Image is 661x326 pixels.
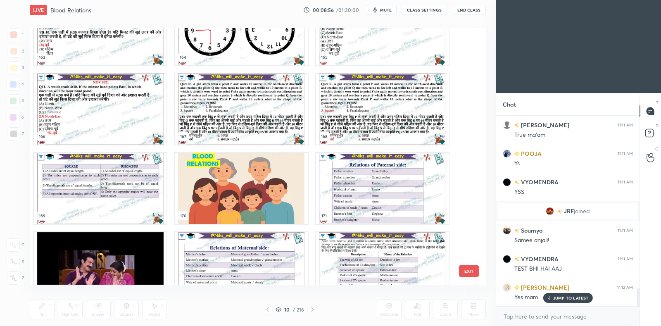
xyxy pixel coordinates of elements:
[618,180,633,185] div: 11:11 AM
[514,228,519,233] img: no-rating-badge.077c3623.svg
[34,74,166,145] img: 175972686716OCGQ.pdf
[514,180,519,185] img: no-rating-badge.077c3623.svg
[503,121,511,129] img: default.png
[7,28,24,41] div: 1
[514,159,633,168] div: Ys
[459,265,479,277] button: EXIT
[514,257,519,262] img: no-rating-badge.077c3623.svg
[7,127,24,140] div: 7
[367,5,397,15] button: mute
[34,232,166,303] img: 175972686716OCGQ.pdf
[617,285,633,290] div: 11:12 AM
[519,255,559,263] h6: VYOMENDRA
[50,6,91,14] h4: Blood Relations
[503,178,511,186] img: 2acc21bdc03f411bbe84ed6f67e5794d.jpg
[380,7,392,13] span: mute
[297,306,304,313] div: 216
[514,131,633,139] div: True ma'am
[175,232,307,303] img: 175972686716OCGQ.pdf
[656,123,659,129] p: D
[7,238,24,252] div: C
[496,93,523,115] p: Chat
[30,5,47,15] div: LIVE
[7,255,24,268] div: X
[7,94,24,107] div: 5
[503,255,511,263] img: 2acc21bdc03f411bbe84ed6f67e5794d.jpg
[7,78,24,91] div: 4
[557,209,562,214] img: no-rating-badge.077c3623.svg
[514,293,633,302] div: Yes mam
[503,283,511,292] img: 6bf3a0f4215746089b6bdb5a8c61ea98.jpg
[618,151,633,156] div: 11:11 AM
[7,45,24,58] div: 2
[316,232,449,303] img: 175972686716OCGQ.pdf
[316,153,449,224] img: 175972686716OCGQ.pdf
[175,74,307,145] img: 175972686716OCGQ.pdf
[7,111,24,124] div: 6
[283,307,291,312] div: 10
[292,307,295,312] div: /
[564,208,574,214] span: JRF
[175,153,307,224] img: 175972686716OCGQ.pdf
[546,207,554,215] img: e31bb767a98a4177b550a8c94f96e8db.jpg
[7,271,24,285] div: Z
[514,265,633,273] div: TEST BHI HAI AAJ
[618,123,633,128] div: 11:11 AM
[618,257,633,262] div: 11:11 AM
[452,5,486,15] button: End Class
[514,123,519,128] img: no-rating-badge.077c3623.svg
[656,100,659,106] p: T
[30,28,471,285] div: grid
[514,151,519,156] img: Learner_Badge_beginner_1_8b307cf2a0.svg
[574,208,590,214] span: joined
[402,5,447,15] button: CLASS SETTINGS
[655,146,659,152] p: G
[519,121,569,129] h6: [PERSON_NAME]
[519,283,569,292] h6: [PERSON_NAME]
[519,226,543,235] h6: Soumya
[496,116,640,306] div: grid
[553,295,589,300] p: JUMP TO LATEST
[316,74,449,145] img: 175972686716OCGQ.pdf
[34,153,166,224] img: 175972686716OCGQ.pdf
[519,149,542,158] h6: POOJA
[514,188,633,196] div: YSS
[519,178,559,186] h6: VYOMENDRA
[503,150,511,158] img: 5ad84dd11e514356af40df04b55784e8.jpg
[503,226,511,235] img: b07256f006854b539a4ead350c63a8d0.jpg
[514,285,519,290] img: Learner_Badge_beginner_1_8b307cf2a0.svg
[514,236,633,245] div: Samee anjali!
[618,228,633,233] div: 11:11 AM
[7,61,24,74] div: 3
